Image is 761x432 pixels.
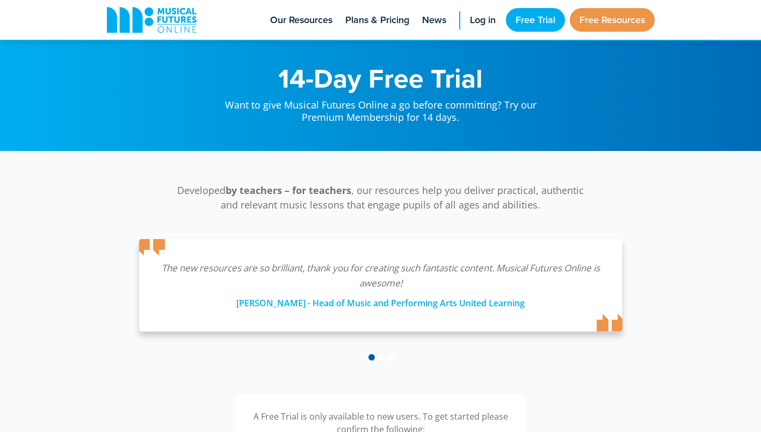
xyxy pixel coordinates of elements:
span: Plans & Pricing [345,13,409,27]
p: Want to give Musical Futures Online a go before committing? Try our Premium Membership for 14 days. [214,91,547,124]
span: News [422,13,446,27]
p: The new resources are so brilliant, thank you for creating such fantastic content. Musical Future... [161,261,601,291]
h1: 14-Day Free Trial [214,64,547,91]
span: Our Resources [270,13,332,27]
strong: by teachers – for teachers [226,184,351,197]
span: Log in [470,13,496,27]
p: Developed , our resources help you deliver practical, authentic and relevant music lessons that e... [171,183,590,212]
a: Free Trial [506,8,565,32]
a: Free Resources [570,8,655,32]
div: [PERSON_NAME] - Head of Music and Performing Arts United Learning [161,291,601,310]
